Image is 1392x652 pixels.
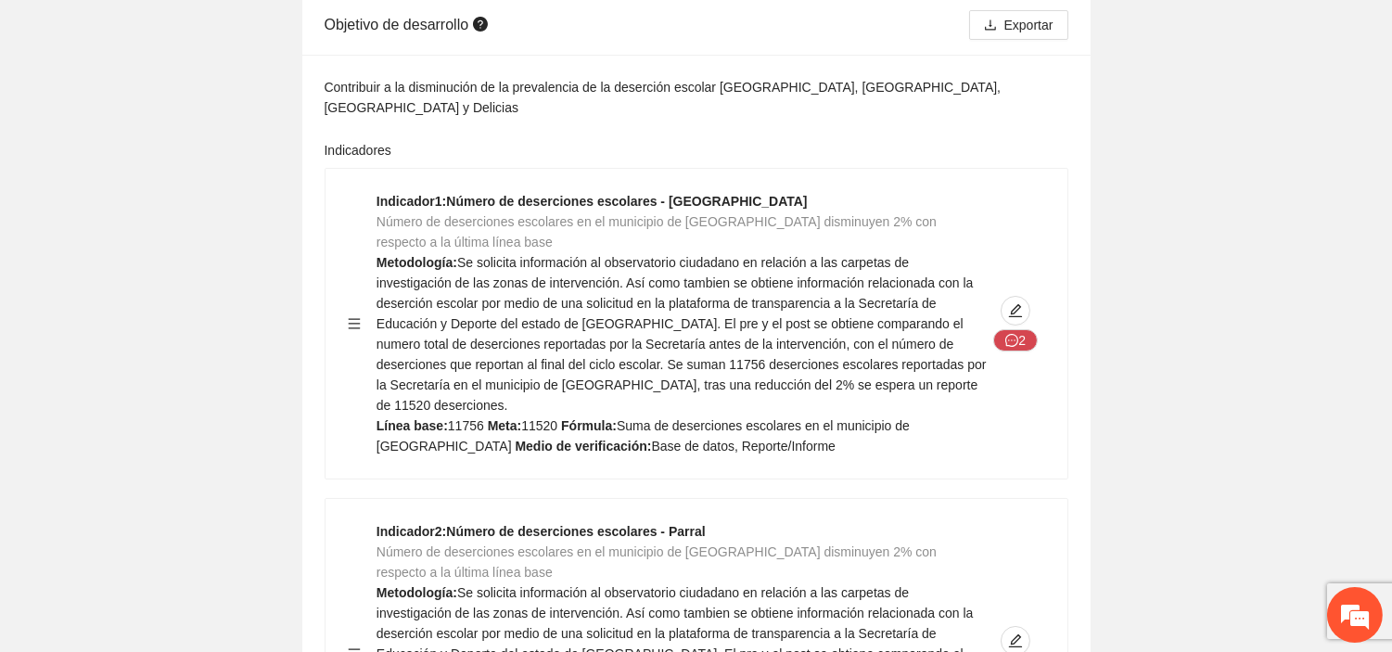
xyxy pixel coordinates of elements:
strong: Meta: [488,418,522,433]
span: 11756 [448,418,484,433]
strong: Fórmula: [561,418,617,433]
button: downloadExportar [969,10,1068,40]
span: Base de datos, Reporte/Informe [652,439,836,454]
span: Suma de deserciones escolares en el municipio de [GEOGRAPHIC_DATA] [377,418,910,454]
textarea: Escriba su mensaje y pulse “Intro” [9,446,353,511]
span: Se solicita información al observatorio ciudadano en relación a las carpetas de investigación de ... [377,255,987,413]
strong: Indicador 1 : Número de deserciones escolares - [GEOGRAPHIC_DATA] [377,194,808,209]
strong: Metodología: [377,255,457,270]
div: Minimizar ventana de chat en vivo [304,9,349,54]
span: Número de deserciones escolares en el municipio de [GEOGRAPHIC_DATA] disminuyen 2% con respecto a... [377,214,937,249]
span: 11520 [521,418,557,433]
strong: Metodología: [377,585,457,600]
button: edit [1001,296,1030,326]
label: Indicadores [325,140,391,160]
span: menu [348,317,361,330]
span: edit [1002,303,1029,318]
span: download [984,19,997,33]
span: Estamos en línea. [108,217,256,404]
span: Objetivo de desarrollo [325,17,492,32]
strong: Indicador 2 : Número de deserciones escolares - Parral [377,524,706,539]
span: Número de deserciones escolares en el municipio de [GEOGRAPHIC_DATA] disminuyen 2% con respecto a... [377,544,937,580]
div: Contribuir a la disminución de la prevalencia de la deserción escolar [GEOGRAPHIC_DATA], [GEOGRAP... [325,77,1068,118]
span: question-circle [473,17,488,32]
strong: Línea base: [377,418,448,433]
span: Exportar [1004,15,1054,35]
strong: Medio de verificación: [515,439,651,454]
button: message2 [993,329,1038,352]
div: Chatee con nosotros ahora [96,95,312,119]
span: edit [1002,633,1029,648]
span: message [1005,334,1018,349]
